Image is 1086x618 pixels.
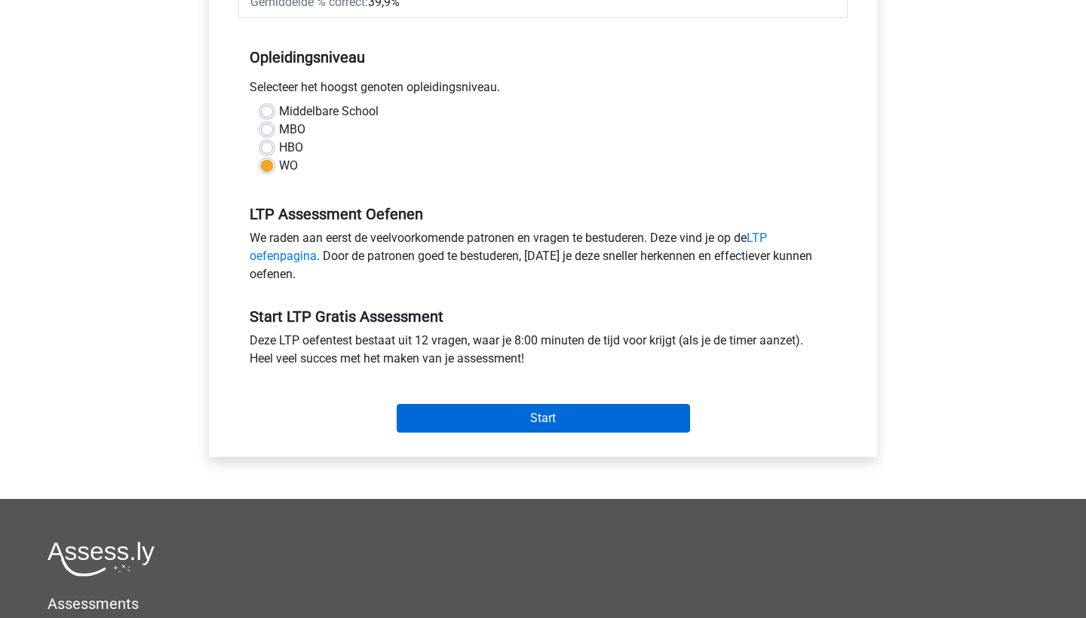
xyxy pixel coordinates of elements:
[48,541,155,577] img: Assessly logo
[250,205,836,223] h5: LTP Assessment Oefenen
[250,42,836,72] h5: Opleidingsniveau
[397,404,690,433] input: Start
[238,78,848,102] div: Selecteer het hoogst genoten opleidingsniveau.
[279,121,305,139] label: MBO
[279,157,298,175] label: WO
[279,139,303,157] label: HBO
[250,307,836,326] h5: Start LTP Gratis Assessment
[48,595,1038,613] h5: Assessments
[238,332,848,374] div: Deze LTP oefentest bestaat uit 12 vragen, waar je 8:00 minuten de tijd voor krijgt (als je de tim...
[238,229,848,289] div: We raden aan eerst de veelvoorkomende patronen en vragen te bestuderen. Deze vind je op de . Door...
[279,102,379,121] label: Middelbare School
